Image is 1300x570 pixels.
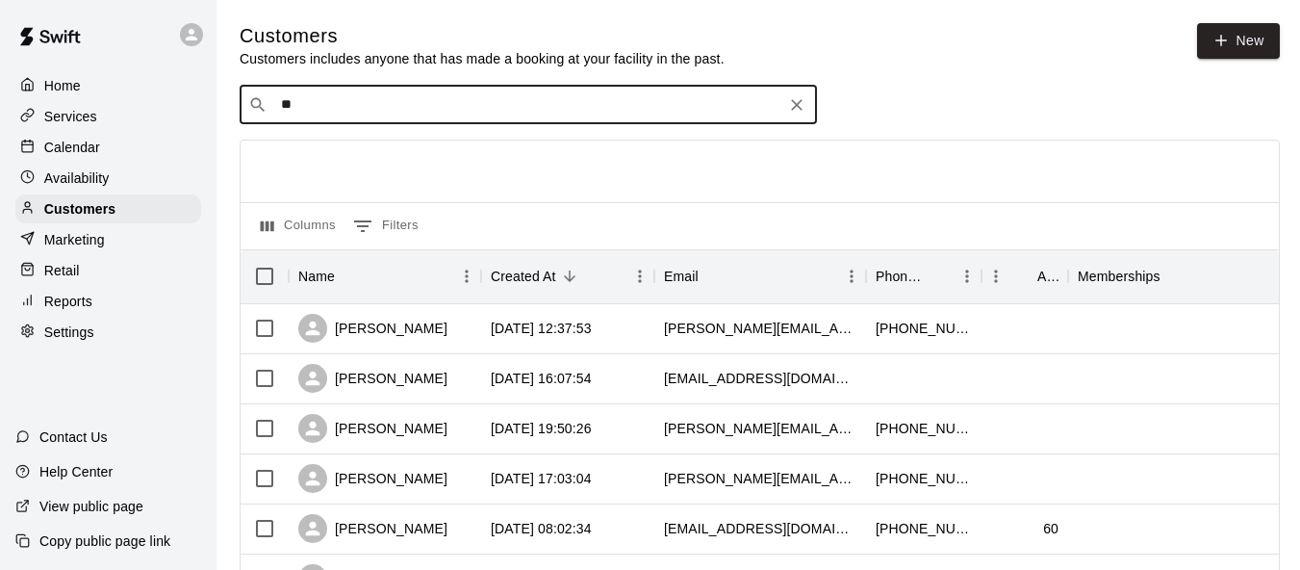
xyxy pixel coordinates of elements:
[981,249,1068,303] div: Age
[289,249,481,303] div: Name
[39,497,143,516] p: View public page
[44,199,115,219] p: Customers
[15,287,201,316] a: Reports
[298,464,447,493] div: [PERSON_NAME]
[876,419,972,438] div: +17037322530
[876,319,972,338] div: +17034726221
[664,419,856,438] div: brock.jason@gmail.com
[664,319,856,338] div: jodi.zand@gmail.com
[1078,249,1160,303] div: Memberships
[240,23,725,49] h5: Customers
[556,263,583,290] button: Sort
[15,225,201,254] a: Marketing
[15,164,201,193] a: Availability
[953,262,981,291] button: Menu
[44,168,110,188] p: Availability
[44,76,81,95] p: Home
[298,314,447,343] div: [PERSON_NAME]
[1037,249,1058,303] div: Age
[491,469,592,488] div: 2025-09-24 17:03:04
[44,107,97,126] p: Services
[452,262,481,291] button: Menu
[1197,23,1280,59] a: New
[664,469,856,488] div: smith.spencer@gmail.com
[298,514,447,543] div: [PERSON_NAME]
[981,262,1010,291] button: Menu
[298,249,335,303] div: Name
[625,262,654,291] button: Menu
[664,249,699,303] div: Email
[256,211,341,242] button: Select columns
[876,249,926,303] div: Phone Number
[491,419,592,438] div: 2025-09-24 19:50:26
[39,427,108,447] p: Contact Us
[44,230,105,249] p: Marketing
[491,369,592,388] div: 2025-09-26 16:07:54
[837,262,866,291] button: Menu
[664,369,856,388] div: terrimiles12@gmail.com
[491,319,592,338] div: 2025-09-27 12:37:53
[15,194,201,223] a: Customers
[44,323,94,342] p: Settings
[866,249,981,303] div: Phone Number
[699,263,726,290] button: Sort
[926,263,953,290] button: Sort
[39,462,113,481] p: Help Center
[876,469,972,488] div: +12152190339
[1010,263,1037,290] button: Sort
[664,519,856,538] div: mecartersr1@gmail.com
[15,102,201,131] a: Services
[298,364,447,393] div: [PERSON_NAME]
[1043,519,1058,538] div: 60
[876,519,972,538] div: +12022808631
[298,414,447,443] div: [PERSON_NAME]
[491,249,556,303] div: Created At
[240,86,817,124] div: Search customers by name or email
[481,249,654,303] div: Created At
[491,519,592,538] div: 2025-09-23 08:02:34
[44,261,80,280] p: Retail
[15,318,201,347] a: Settings
[44,292,92,311] p: Reports
[348,211,423,242] button: Show filters
[39,531,170,551] p: Copy public page link
[15,256,201,285] a: Retail
[15,71,201,100] a: Home
[654,249,866,303] div: Email
[44,138,100,157] p: Calendar
[335,263,362,290] button: Sort
[783,91,810,118] button: Clear
[1160,263,1187,290] button: Sort
[240,49,725,68] p: Customers includes anyone that has made a booking at your facility in the past.
[15,133,201,162] a: Calendar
